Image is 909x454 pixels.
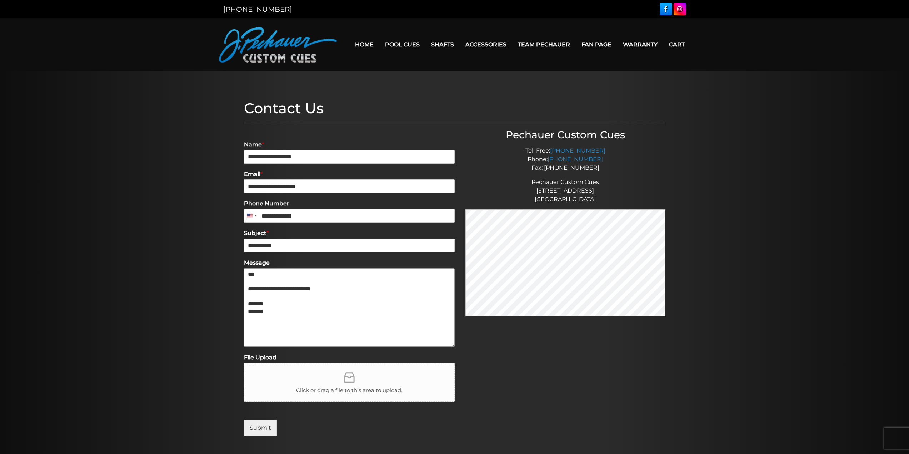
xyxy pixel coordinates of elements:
p: Pechauer Custom Cues [STREET_ADDRESS] [GEOGRAPHIC_DATA] [465,178,665,204]
a: [PHONE_NUMBER] [223,5,292,14]
a: [PHONE_NUMBER] [548,156,603,163]
label: Email [244,171,455,178]
h1: Contact Us [244,100,665,117]
label: Name [244,141,455,149]
label: File Upload [244,354,455,361]
label: Message [244,259,455,267]
span: Click or drag a file to this area to upload. [296,386,402,395]
a: Fan Page [576,35,617,54]
button: Selected country [244,209,259,223]
h3: Pechauer Custom Cues [465,129,665,141]
a: Home [349,35,379,54]
label: Subject [244,230,455,237]
a: [PHONE_NUMBER] [550,147,605,154]
a: Pool Cues [379,35,425,54]
a: Shafts [425,35,460,54]
a: Cart [663,35,690,54]
button: Submit [244,420,277,436]
a: Warranty [617,35,663,54]
label: Phone Number [244,200,455,208]
a: Team Pechauer [512,35,576,54]
img: Pechauer Custom Cues [219,27,337,63]
a: Accessories [460,35,512,54]
input: Phone Number [244,209,455,223]
p: Toll Free: Phone: Fax: [PHONE_NUMBER] [465,146,665,172]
